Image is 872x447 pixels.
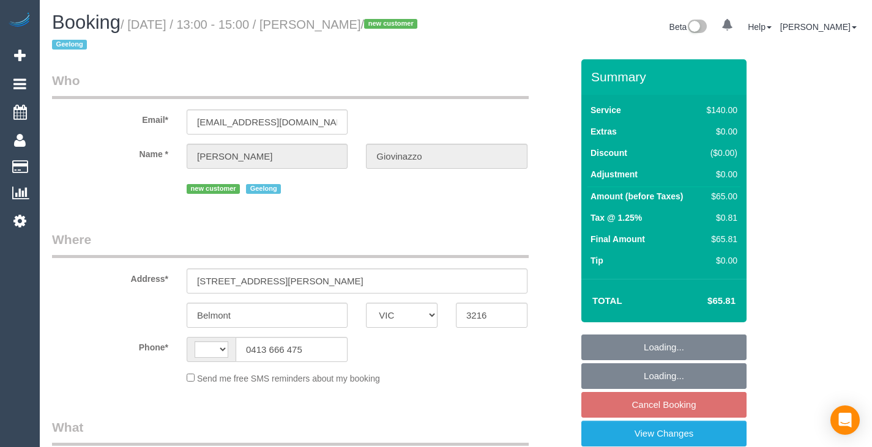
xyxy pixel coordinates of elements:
label: Adjustment [591,168,638,180]
h3: Summary [591,70,740,84]
div: Open Intercom Messenger [830,405,860,435]
label: Extras [591,125,617,138]
div: $65.81 [702,233,737,245]
label: Discount [591,147,627,159]
span: Send me free SMS reminders about my booking [197,374,380,383]
label: Email* [43,109,177,126]
a: View Changes [581,421,747,446]
legend: Where [52,231,529,258]
span: Geelong [246,184,281,194]
label: Tax @ 1.25% [591,212,642,224]
div: $0.00 [702,254,737,267]
input: Suburb* [187,303,348,328]
a: Help [748,22,772,32]
input: First Name* [187,144,348,169]
div: $0.00 [702,125,737,138]
label: Amount (before Taxes) [591,190,683,202]
img: New interface [687,20,707,35]
span: new customer [187,184,240,194]
label: Service [591,104,621,116]
label: Final Amount [591,233,645,245]
legend: Who [52,72,529,99]
label: Phone* [43,337,177,353]
a: Beta [669,22,707,32]
label: Address* [43,268,177,285]
div: $0.81 [702,212,737,224]
a: [PERSON_NAME] [780,22,857,32]
input: Last Name* [366,144,527,169]
span: Geelong [52,40,87,50]
input: Email* [187,109,348,135]
input: Post Code* [456,303,527,328]
small: / [DATE] / 13:00 - 15:00 / [PERSON_NAME] [52,18,421,52]
label: Name * [43,144,177,160]
span: new customer [364,19,417,29]
input: Phone* [236,337,348,362]
div: $65.00 [702,190,737,202]
strong: Total [592,295,622,306]
img: Automaid Logo [7,12,32,29]
div: $140.00 [702,104,737,116]
div: $0.00 [702,168,737,180]
div: ($0.00) [702,147,737,159]
label: Tip [591,254,603,267]
legend: What [52,418,529,446]
span: Booking [52,12,121,33]
h4: $65.81 [671,296,736,306]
